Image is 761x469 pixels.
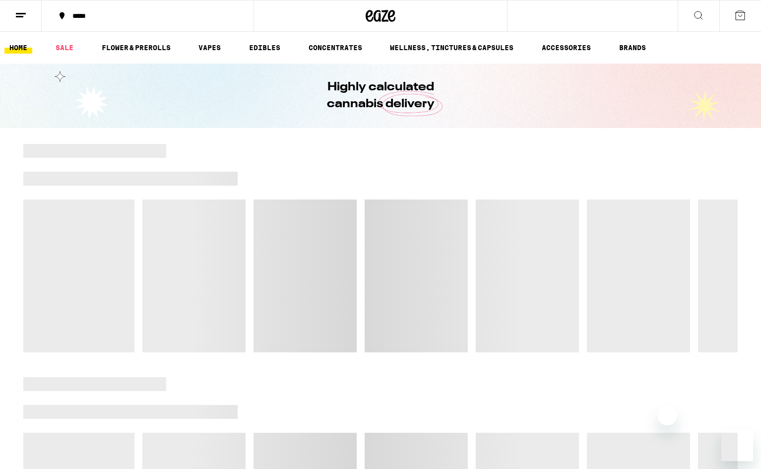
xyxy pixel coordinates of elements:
[244,42,285,54] a: EDIBLES
[97,42,176,54] a: FLOWER & PREROLLS
[657,405,677,425] iframe: Close message
[51,42,78,54] a: SALE
[299,79,462,113] h1: Highly calculated cannabis delivery
[304,42,367,54] a: CONCENTRATES
[614,42,651,54] a: BRANDS
[385,42,518,54] a: WELLNESS, TINCTURES & CAPSULES
[193,42,226,54] a: VAPES
[721,429,753,461] iframe: Button to launch messaging window
[537,42,596,54] a: ACCESSORIES
[4,42,32,54] a: HOME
